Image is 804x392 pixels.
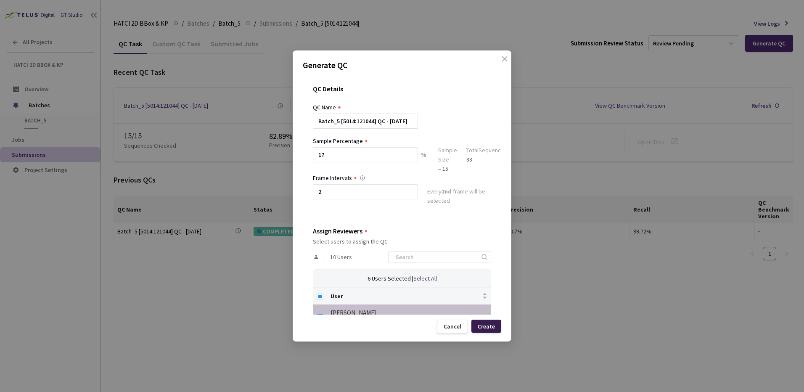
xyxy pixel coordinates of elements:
div: Assign Reviewers [313,227,362,235]
input: Search [391,252,480,262]
span: Select All [413,275,437,282]
strong: 2nd [442,188,452,195]
div: Every frame will be selected [427,187,491,207]
span: 10 Users [330,254,352,260]
input: Enter frame interval [313,184,418,199]
div: = 15 [438,164,457,173]
div: Frame Intervals [313,173,352,183]
button: Close [493,56,506,69]
input: e.g. 10 [313,147,418,162]
div: Create [478,323,495,330]
span: 6 Users Selected | [368,275,413,282]
div: Cancel [444,323,461,330]
div: Select users to assign the QC [313,238,491,245]
p: Generate QC [303,59,501,72]
div: Sample Size [438,146,457,164]
span: close [501,56,508,79]
div: [PERSON_NAME] [331,308,487,318]
div: % [418,147,429,173]
div: 88 [466,155,507,164]
div: QC Details [313,85,491,103]
th: User [327,288,491,305]
span: User [331,293,481,299]
div: QC Name [313,103,336,112]
div: Total Sequences [466,146,507,155]
div: Sample Percentage [313,136,363,146]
